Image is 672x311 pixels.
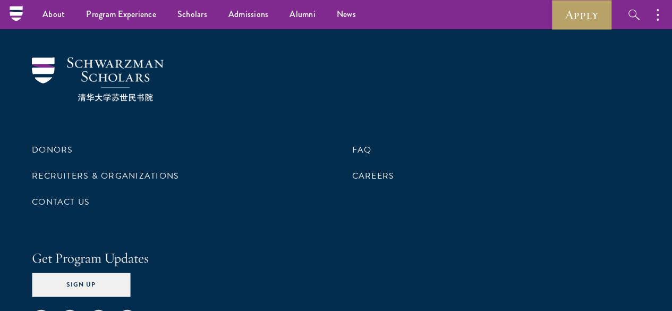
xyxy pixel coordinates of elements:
[352,144,372,156] a: FAQ
[32,144,73,156] a: Donors
[32,273,130,297] button: Sign Up
[352,170,395,182] a: Careers
[32,196,90,208] a: Contact Us
[32,248,640,268] h4: Get Program Updates
[32,57,164,102] img: Schwarzman Scholars
[32,170,179,182] a: Recruiters & Organizations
